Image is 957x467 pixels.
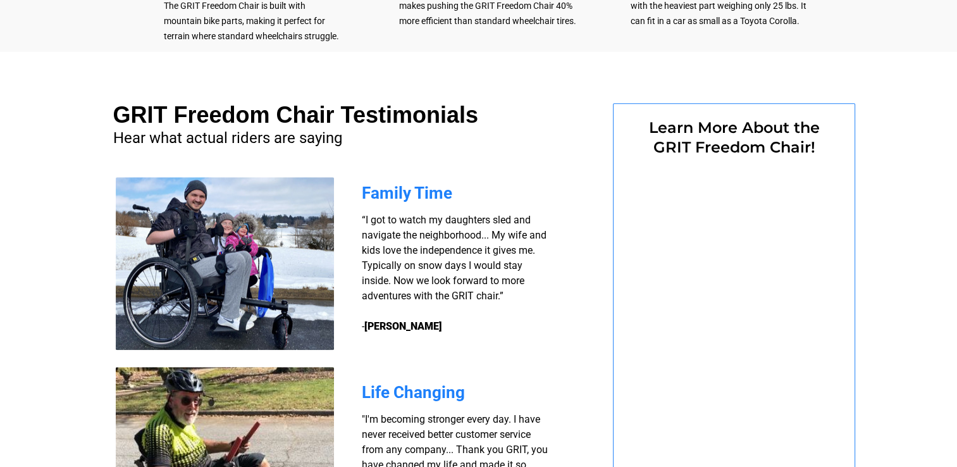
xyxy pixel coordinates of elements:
[362,214,546,332] span: “I got to watch my daughters sled and navigate the neighborhood... My wife and kids love the inde...
[164,1,339,41] span: The GRIT Freedom Chair is built with mountain bike parts, making it perfect for terrain where sta...
[362,383,465,402] span: Life Changing
[113,129,342,147] span: Hear what actual riders are saying
[113,102,478,128] span: GRIT Freedom Chair Testimonials
[649,118,820,156] span: Learn More About the GRIT Freedom Chair!
[364,320,442,332] strong: [PERSON_NAME]
[362,184,452,202] span: Family Time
